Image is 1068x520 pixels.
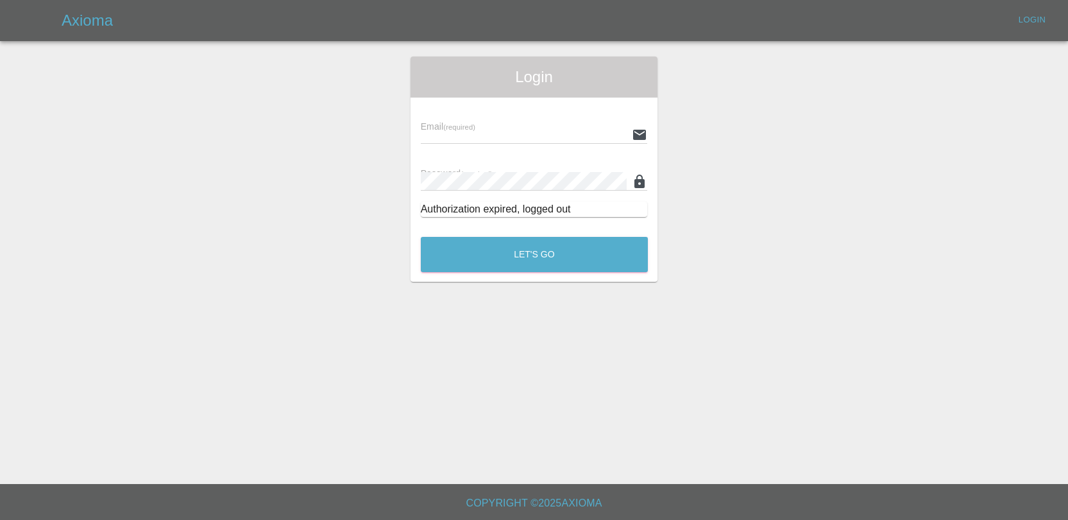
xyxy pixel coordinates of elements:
small: (required) [443,123,475,131]
span: Email [421,121,475,132]
span: Login [421,67,648,87]
h6: Copyright © 2025 Axioma [10,494,1058,512]
small: (required) [461,170,493,178]
h5: Axioma [62,10,113,31]
button: Let's Go [421,237,648,272]
span: Password [421,168,493,178]
div: Authorization expired, logged out [421,202,648,217]
a: Login [1012,10,1053,30]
